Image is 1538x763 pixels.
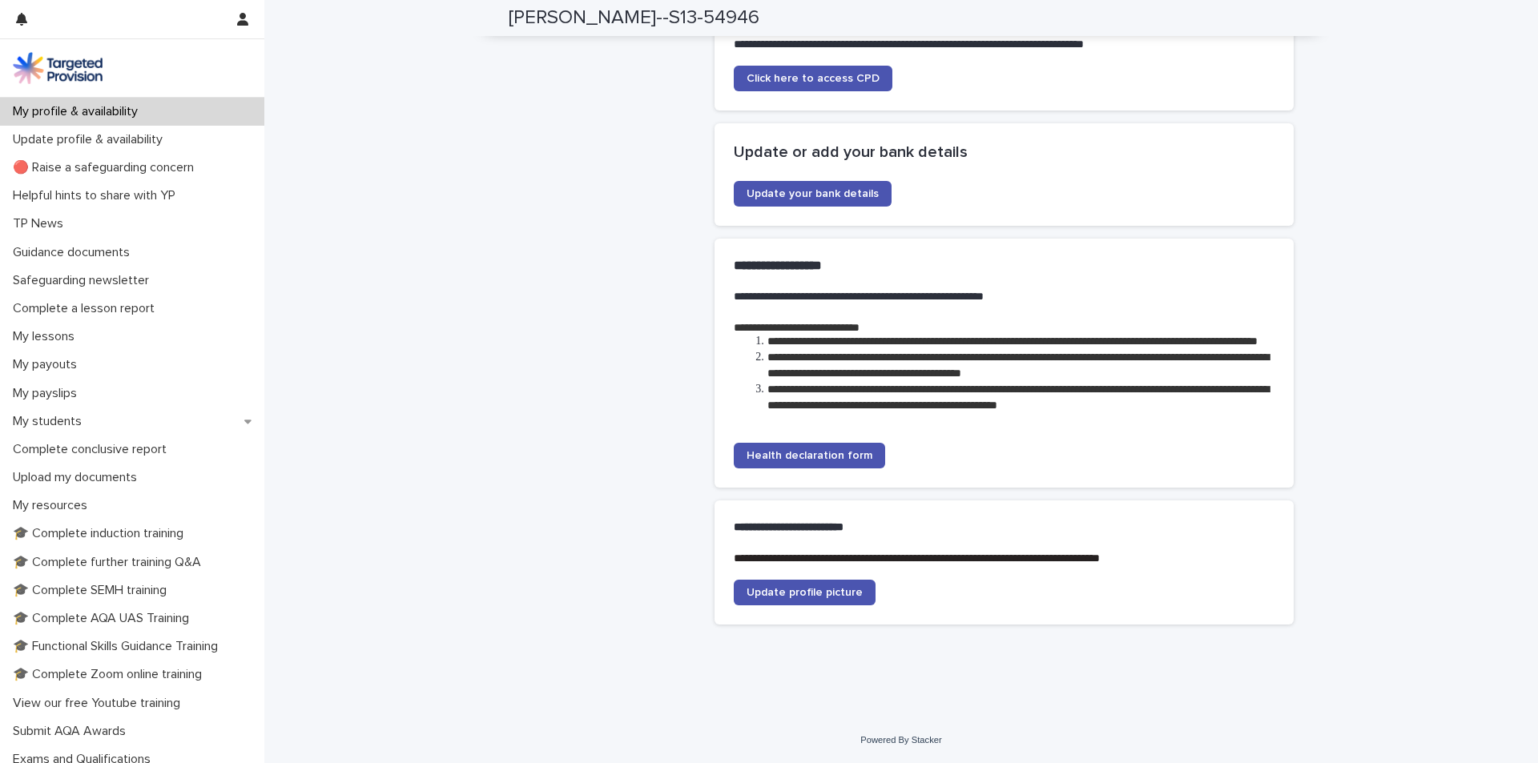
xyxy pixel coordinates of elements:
p: My students [6,414,95,429]
img: M5nRWzHhSzIhMunXDL62 [13,52,103,84]
p: 🔴 Raise a safeguarding concern [6,160,207,175]
p: Complete a lesson report [6,301,167,316]
span: Update your bank details [747,188,879,199]
span: Click here to access CPD [747,73,880,84]
p: My payslips [6,386,90,401]
p: My resources [6,498,100,513]
p: 🎓 Complete further training Q&A [6,555,214,570]
p: 🎓 Complete induction training [6,526,196,541]
a: Click here to access CPD [734,66,892,91]
p: Safeguarding newsletter [6,273,162,288]
span: Health declaration form [747,450,872,461]
p: Update profile & availability [6,132,175,147]
p: 🎓 Complete SEMH training [6,583,179,598]
p: 🎓 Functional Skills Guidance Training [6,639,231,654]
p: View our free Youtube training [6,696,193,711]
p: Guidance documents [6,245,143,260]
h2: Update or add your bank details [734,143,1274,162]
p: Complete conclusive report [6,442,179,457]
a: Update profile picture [734,580,876,605]
p: My payouts [6,357,90,372]
p: Upload my documents [6,470,150,485]
p: 🎓 Complete Zoom online training [6,667,215,682]
p: My lessons [6,329,87,344]
a: Powered By Stacker [860,735,941,745]
p: TP News [6,216,76,231]
a: Health declaration form [734,443,885,468]
span: Update profile picture [747,587,863,598]
p: Submit AQA Awards [6,724,139,739]
p: 🎓 Complete AQA UAS Training [6,611,202,626]
h2: [PERSON_NAME]--S13-54946 [509,6,759,30]
p: My profile & availability [6,104,151,119]
a: Update your bank details [734,181,892,207]
p: Helpful hints to share with YP [6,188,188,203]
